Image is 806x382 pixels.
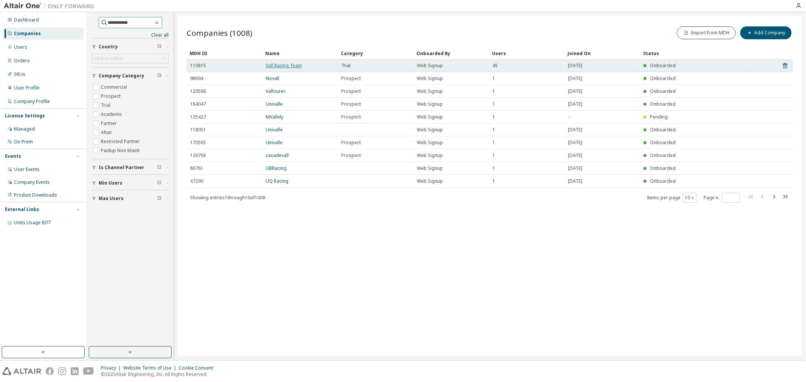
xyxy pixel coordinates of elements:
[101,371,218,377] p: © 2025 Altair Engineering, Inc. All Rights Reserved.
[190,101,206,107] span: 184047
[14,85,40,91] div: User Profile
[568,114,571,120] span: --
[157,73,162,79] span: Clear filter
[266,114,283,120] a: MVallely
[341,75,361,82] span: Prospect
[650,75,676,82] span: Onboarded
[14,31,41,37] div: Companies
[650,88,676,94] span: Onboarded
[101,146,141,155] label: Paidup Non Maint
[650,139,676,146] span: Onboarded
[123,365,179,371] div: Website Terms of Use
[341,101,361,107] span: Prospect
[5,206,39,213] div: External Links
[568,88,582,94] span: [DATE]
[101,128,114,137] label: Altair
[568,101,582,107] span: [DATE]
[92,54,168,63] div: Click to select
[677,26,736,39] button: Import from MDH
[704,193,740,203] span: Page n.
[492,152,495,159] span: 1
[266,139,283,146] a: Univalle
[46,367,54,375] img: facebook.svg
[92,159,169,176] button: Is Channel Partner
[650,114,668,120] span: Pending
[190,47,259,59] div: MDH ID
[190,152,206,159] span: 126793
[266,178,288,184] a: UQ Racing
[650,101,676,107] span: Onboarded
[341,114,361,120] span: Prospect
[650,152,676,159] span: Onboarded
[190,165,203,171] span: 86761
[568,47,637,59] div: Joined On
[568,140,582,146] span: [DATE]
[101,119,118,128] label: Partner
[417,75,443,82] span: Web Signup
[647,193,697,203] span: Items per page
[492,165,495,171] span: 1
[650,126,676,133] span: Onboarded
[58,367,66,375] img: instagram.svg
[341,140,361,146] span: Prospect
[157,44,162,50] span: Clear filter
[266,88,286,94] a: Vallourec
[187,28,252,38] span: Companies (1008)
[14,219,51,226] span: Units Usage BI
[101,83,128,92] label: Commercial
[417,63,443,69] span: Web Signup
[266,165,286,171] a: UBRacing
[14,58,30,64] div: Orders
[650,178,676,184] span: Onboarded
[179,365,218,371] div: Cookie Consent
[2,367,41,375] img: altair_logo.svg
[99,180,122,186] span: Min Users
[417,178,443,184] span: Web Signup
[99,44,118,50] span: Country
[643,47,748,59] div: Status
[341,47,410,59] div: Category
[650,62,676,69] span: Onboarded
[190,178,203,184] span: 47290
[266,75,279,82] a: Novall
[650,165,676,171] span: Onboarded
[492,114,495,120] span: 1
[4,2,98,10] img: Altair One
[417,165,443,171] span: Web Signup
[101,101,112,110] label: Trial
[492,101,495,107] span: 1
[568,152,582,159] span: [DATE]
[101,365,123,371] div: Privacy
[190,75,203,82] span: 98694
[740,26,792,39] button: Add Company
[101,110,124,119] label: Academic
[99,73,144,79] span: Company Category
[568,127,582,133] span: [DATE]
[99,196,124,202] span: Max Users
[266,62,302,69] a: Vall Racing Team
[14,17,39,23] div: Dashboard
[492,63,498,69] span: 45
[14,179,50,185] div: Company Events
[266,101,283,107] a: Univalle
[492,75,495,82] span: 1
[190,140,206,146] span: 170565
[417,140,443,146] span: Web Signup
[92,190,169,207] button: Max Users
[190,88,206,94] span: 120588
[157,196,162,202] span: Clear filter
[14,192,57,198] div: Product Downloads
[492,127,495,133] span: 1
[92,39,169,55] button: Country
[92,175,169,191] button: Min Users
[157,165,162,171] span: Clear filter
[14,126,35,132] div: Managed
[685,195,695,201] button: 10
[190,127,206,133] span: 118051
[5,153,21,159] div: Events
[101,137,141,146] label: Restricted Partner
[265,47,335,59] div: Name
[190,194,265,201] span: Showing entries 1 through 10 of 1008
[92,68,169,84] button: Company Category
[14,44,27,50] div: Users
